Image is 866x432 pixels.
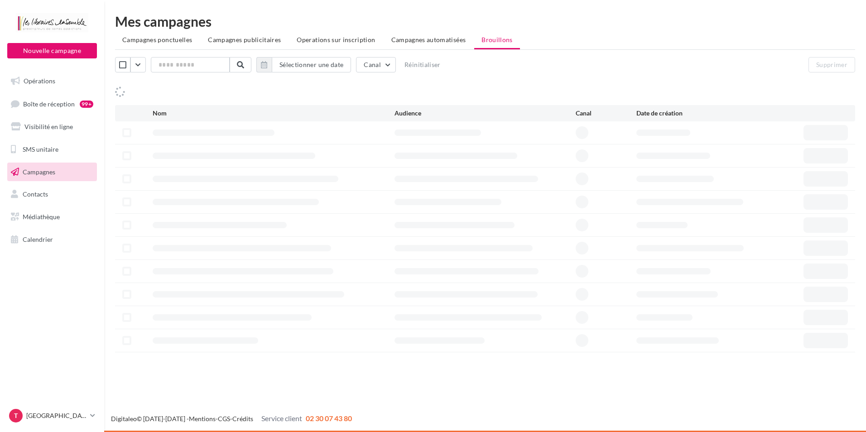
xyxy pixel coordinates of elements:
div: Audience [395,109,576,118]
button: Sélectionner une date [256,57,351,72]
span: 02 30 07 43 80 [306,414,352,422]
span: © [DATE]-[DATE] - - - [111,415,352,422]
a: Digitaleo [111,415,137,422]
a: Boîte de réception99+ [5,94,99,114]
span: Visibilité en ligne [24,123,73,130]
a: T [GEOGRAPHIC_DATA] [7,407,97,424]
div: Canal [576,109,636,118]
a: Calendrier [5,230,99,249]
span: Service client [261,414,302,422]
a: Mentions [189,415,216,422]
button: Réinitialiser [401,59,444,70]
div: 99+ [80,101,93,108]
span: Opérations [24,77,55,85]
div: Date de création [636,109,757,118]
p: [GEOGRAPHIC_DATA] [26,411,87,420]
span: Médiathèque [23,213,60,221]
button: Nouvelle campagne [7,43,97,58]
div: Nom [153,109,395,118]
span: Operations sur inscription [297,36,375,43]
span: Boîte de réception [23,100,75,107]
span: Calendrier [23,235,53,243]
a: Opérations [5,72,99,91]
a: CGS [218,415,230,422]
span: Campagnes [23,168,55,175]
a: Campagnes [5,163,99,182]
a: SMS unitaire [5,140,99,159]
button: Supprimer [808,57,855,72]
div: Mes campagnes [115,14,855,28]
a: Visibilité en ligne [5,117,99,136]
span: T [14,411,18,420]
span: SMS unitaire [23,145,58,153]
span: Contacts [23,190,48,198]
a: Crédits [232,415,253,422]
a: Contacts [5,185,99,204]
button: Canal [356,57,396,72]
button: Sélectionner une date [272,57,351,72]
span: Campagnes publicitaires [208,36,281,43]
span: Campagnes ponctuelles [122,36,192,43]
a: Médiathèque [5,207,99,226]
span: Campagnes automatisées [391,36,466,43]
